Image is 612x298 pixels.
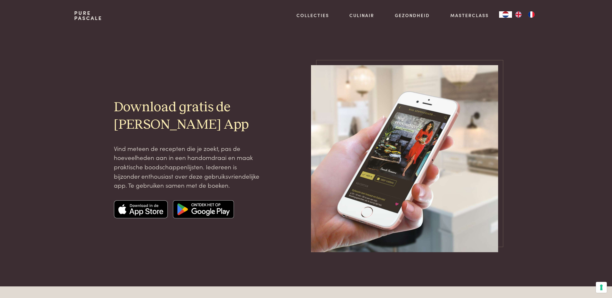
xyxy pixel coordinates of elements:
[512,11,525,18] a: EN
[499,11,512,18] div: Language
[349,12,374,19] a: Culinair
[114,99,262,133] h2: Download gratis de [PERSON_NAME] App
[114,144,262,190] p: Vind meteen de recepten die je zoekt, pas de hoeveelheden aan in een handomdraai en maak praktisc...
[74,10,102,21] a: PurePascale
[512,11,538,18] ul: Language list
[296,12,329,19] a: Collecties
[499,11,512,18] a: NL
[450,12,489,19] a: Masterclass
[596,282,607,293] button: Uw voorkeuren voor toestemming voor trackingtechnologieën
[114,200,168,218] img: Apple app store
[173,200,234,218] img: Google app store
[499,11,538,18] aside: Language selected: Nederlands
[395,12,430,19] a: Gezondheid
[525,11,538,18] a: FR
[311,65,498,252] img: pascale-naessens-app-mockup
